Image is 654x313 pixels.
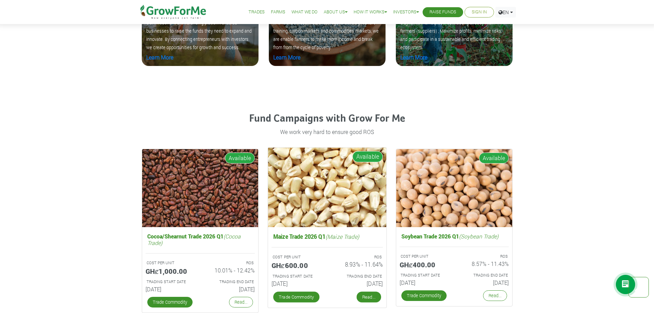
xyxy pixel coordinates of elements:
[400,279,449,286] h6: [DATE]
[206,279,254,285] p: Estimated Trading End Date
[272,254,321,260] p: COST PER UNIT
[393,9,419,16] a: Investors
[479,153,509,164] span: Available
[272,273,321,279] p: Estimated Trading Start Date
[460,254,508,259] p: ROS
[325,233,359,240] i: (Maize Trade)
[401,290,447,301] a: Trade Commodity
[459,279,509,286] h6: [DATE]
[354,9,387,16] a: How it Works
[249,9,265,16] a: Trades
[146,286,195,292] h6: [DATE]
[268,148,386,227] img: growforme image
[147,297,193,308] a: Trade Commodity
[460,272,508,278] p: Estimated Trading End Date
[472,9,487,16] a: Sign In
[205,267,255,273] h6: 10.01% - 12.42%
[271,261,322,269] h5: GHȼ600.00
[483,290,507,301] a: Read...
[324,9,347,16] a: About Us
[206,260,254,266] p: ROS
[495,7,516,18] a: EN
[271,231,382,242] h5: Maize Trade 2026 Q1
[459,233,498,240] i: (Soybean Trade)
[146,267,195,275] h5: GHȼ1,000.00
[291,9,318,16] a: What We Do
[356,292,381,303] a: Read...
[273,292,319,303] a: Trade Commodity
[400,260,449,269] h5: GHȼ400.00
[400,54,427,61] a: Learn More
[142,113,513,125] h4: Fund Campaigns with Grow For Me
[401,254,448,259] p: COST PER UNIT
[146,54,173,61] a: Learn More
[429,9,456,16] a: Raise Funds
[147,233,241,246] i: (Cocoa Trade)
[225,153,255,164] span: Available
[229,297,253,308] a: Read...
[271,9,285,16] a: Farms
[142,149,258,227] img: growforme image
[396,149,512,227] img: growforme image
[205,286,255,292] h6: [DATE]
[146,231,255,248] h5: Cocoa/Shearnut Trade 2026 Q1
[352,151,383,163] span: Available
[147,260,194,266] p: COST PER UNIT
[332,261,383,268] h6: 8.93% - 11.64%
[271,280,322,287] h6: [DATE]
[401,272,448,278] p: Estimated Trading Start Date
[400,231,509,241] h5: Soybean Trade 2026 Q1
[333,273,382,279] p: Estimated Trading End Date
[273,54,300,61] a: Learn More
[332,280,383,287] h6: [DATE]
[143,128,512,136] p: We work very hard to ensure good ROS
[459,260,509,267] h6: 8.57% - 11.43%
[147,279,194,285] p: Estimated Trading Start Date
[333,254,382,260] p: ROS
